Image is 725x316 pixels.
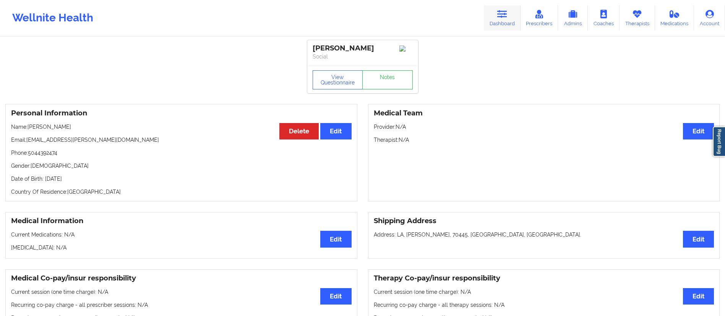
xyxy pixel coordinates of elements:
[374,217,714,225] h3: Shipping Address
[11,274,352,283] h3: Medical Co-pay/insur responsibility
[374,274,714,283] h3: Therapy Co-pay/insur responsibility
[521,5,558,31] a: Prescribers
[320,231,351,247] button: Edit
[11,109,352,118] h3: Personal Information
[11,149,352,157] p: Phone: 5044392474
[11,175,352,183] p: Date of Birth: [DATE]
[484,5,521,31] a: Dashboard
[11,301,352,309] p: Recurring co-pay charge - all prescriber sessions : N/A
[313,53,413,60] p: Social
[320,288,351,305] button: Edit
[313,70,363,89] button: View Questionnaire
[374,288,714,296] p: Current session (one time charge): N/A
[713,126,725,157] a: Report Bug
[11,162,352,170] p: Gender: [DEMOGRAPHIC_DATA]
[558,5,588,31] a: Admins
[11,217,352,225] h3: Medical Information
[313,44,413,53] div: [PERSON_NAME]
[374,123,714,131] p: Provider: N/A
[374,109,714,118] h3: Medical Team
[683,288,714,305] button: Edit
[683,231,714,247] button: Edit
[588,5,620,31] a: Coaches
[11,231,352,238] p: Current Medications: N/A
[620,5,655,31] a: Therapists
[374,231,714,238] p: Address: LA, [PERSON_NAME], 70445, [GEOGRAPHIC_DATA], [GEOGRAPHIC_DATA].
[320,123,351,139] button: Edit
[399,45,413,52] img: Image%2Fplaceholer-image.png
[683,123,714,139] button: Edit
[279,123,319,139] button: Delete
[694,5,725,31] a: Account
[11,188,352,196] p: Country Of Residence: [GEOGRAPHIC_DATA]
[655,5,694,31] a: Medications
[11,123,352,131] p: Name: [PERSON_NAME]
[362,70,413,89] a: Notes
[374,301,714,309] p: Recurring co-pay charge - all therapy sessions : N/A
[374,136,714,144] p: Therapist: N/A
[11,244,352,251] p: [MEDICAL_DATA]: N/A
[11,136,352,144] p: Email: [EMAIL_ADDRESS][PERSON_NAME][DOMAIN_NAME]
[11,288,352,296] p: Current session (one time charge): N/A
